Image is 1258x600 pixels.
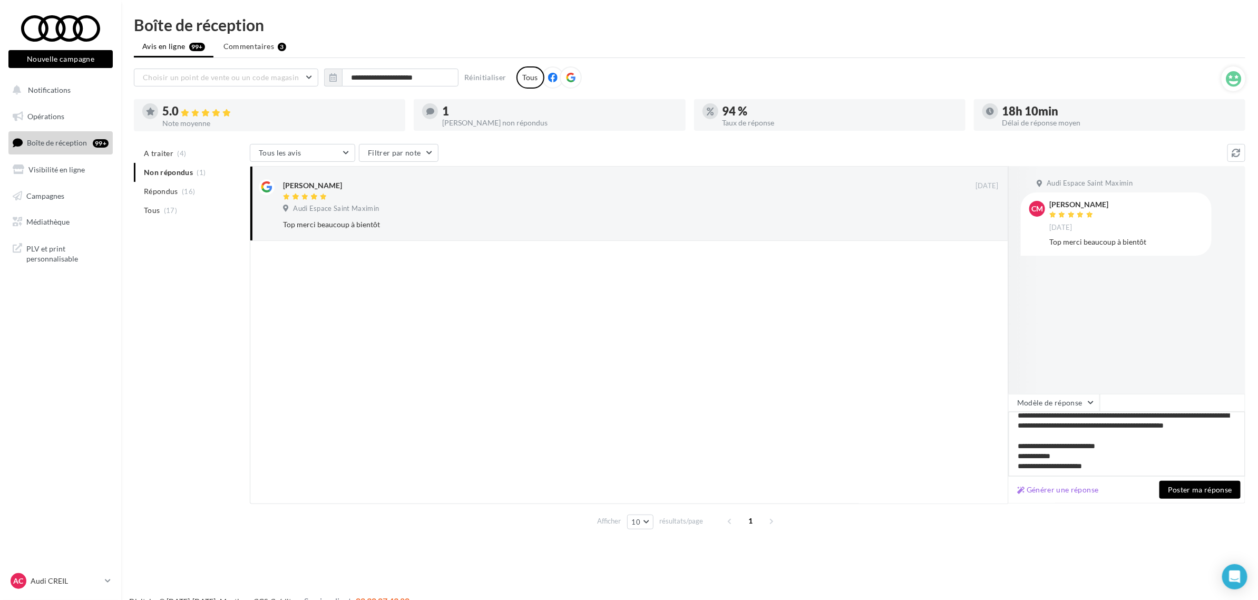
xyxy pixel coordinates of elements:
[250,144,355,162] button: Tous les avis
[93,139,109,148] div: 99+
[723,119,957,127] div: Taux de réponse
[1031,204,1043,214] span: CM
[1049,201,1108,208] div: [PERSON_NAME]
[1013,483,1103,496] button: Générer une réponse
[8,50,113,68] button: Nouvelle campagne
[28,85,71,94] span: Notifications
[178,149,187,158] span: (4)
[1002,119,1237,127] div: Délai de réponse moyen
[283,219,930,230] div: Top merci beaucoup à bientôt
[182,187,195,196] span: (16)
[6,211,115,233] a: Médiathèque
[659,516,703,526] span: résultats/page
[27,112,64,121] span: Opérations
[223,41,274,52] span: Commentaires
[26,241,109,264] span: PLV et print personnalisable
[442,119,677,127] div: [PERSON_NAME] non répondus
[460,71,511,84] button: Réinitialiser
[293,204,379,214] span: Audi Espace Saint Maximin
[6,79,111,101] button: Notifications
[144,186,178,197] span: Répondus
[144,148,173,159] span: A traiter
[742,512,759,529] span: 1
[134,69,318,86] button: Choisir un point de vente ou un code magasin
[164,206,177,215] span: (17)
[259,148,301,157] span: Tous les avis
[283,180,342,191] div: [PERSON_NAME]
[6,237,115,268] a: PLV et print personnalisable
[1049,223,1072,233] span: [DATE]
[162,120,397,127] div: Note moyenne
[516,66,544,89] div: Tous
[723,105,957,117] div: 94 %
[162,105,397,118] div: 5.0
[1049,237,1203,247] div: Top merci beaucoup à bientôt
[14,576,24,586] span: AC
[6,185,115,207] a: Campagnes
[6,159,115,181] a: Visibilité en ligne
[627,515,654,529] button: 10
[27,138,87,147] span: Boîte de réception
[632,518,641,526] span: 10
[143,73,299,82] span: Choisir un point de vente ou un code magasin
[6,131,115,154] a: Boîte de réception99+
[1222,564,1247,589] div: Open Intercom Messenger
[1159,481,1241,499] button: Poster ma réponse
[976,181,999,191] span: [DATE]
[31,576,101,586] p: Audi CREIL
[26,191,64,200] span: Campagnes
[442,105,677,117] div: 1
[144,205,160,216] span: Tous
[278,43,286,51] div: 3
[598,516,621,526] span: Afficher
[28,165,85,174] span: Visibilité en ligne
[1002,105,1237,117] div: 18h 10min
[1047,179,1133,188] span: Audi Espace Saint Maximin
[8,571,113,591] a: AC Audi CREIL
[1008,394,1100,412] button: Modèle de réponse
[26,217,70,226] span: Médiathèque
[134,17,1245,33] div: Boîte de réception
[6,105,115,128] a: Opérations
[359,144,438,162] button: Filtrer par note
